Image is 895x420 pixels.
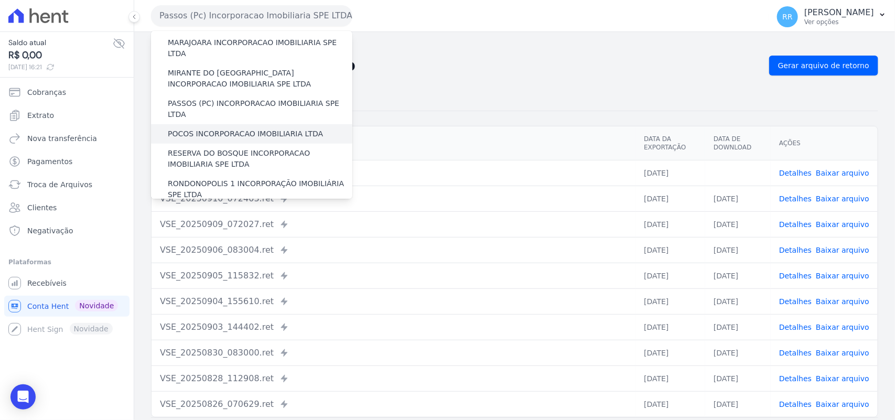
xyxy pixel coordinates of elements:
[769,56,878,76] a: Gerar arquivo de retorno
[816,195,869,203] a: Baixar arquivo
[705,365,771,391] td: [DATE]
[4,174,130,195] a: Troca de Arquivos
[27,225,73,236] span: Negativação
[160,244,627,256] div: VSE_20250906_083004.ret
[8,48,113,62] span: R$ 0,00
[804,7,874,18] p: [PERSON_NAME]
[816,272,869,280] a: Baixar arquivo
[816,246,869,254] a: Baixar arquivo
[816,374,869,383] a: Baixar arquivo
[160,295,627,308] div: VSE_20250904_155610.ret
[635,314,705,340] td: [DATE]
[27,179,92,190] span: Troca de Arquivos
[151,40,878,51] nav: Breadcrumb
[8,82,125,340] nav: Sidebar
[160,218,627,231] div: VSE_20250909_072027.ret
[168,148,352,170] label: RESERVA DO BOSQUE INCORPORACAO IMOBILIARIA SPE LTDA
[804,18,874,26] p: Ver opções
[779,195,812,203] a: Detalhes
[4,273,130,294] a: Recebíveis
[27,110,54,121] span: Extrato
[635,160,705,186] td: [DATE]
[4,197,130,218] a: Clientes
[635,211,705,237] td: [DATE]
[635,365,705,391] td: [DATE]
[778,60,869,71] span: Gerar arquivo de retorno
[75,300,118,311] span: Novidade
[160,372,627,385] div: VSE_20250828_112908.ret
[779,272,812,280] a: Detalhes
[782,13,792,20] span: RR
[635,263,705,288] td: [DATE]
[635,340,705,365] td: [DATE]
[160,398,627,411] div: VSE_20250826_070629.ret
[160,192,627,205] div: VSE_20250910_072403.ret
[705,186,771,211] td: [DATE]
[160,321,627,333] div: VSE_20250903_144402.ret
[27,133,97,144] span: Nova transferência
[779,323,812,331] a: Detalhes
[168,37,352,59] label: MARAJOARA INCORPORACAO IMOBILIARIA SPE LTDA
[4,128,130,149] a: Nova transferência
[160,347,627,359] div: VSE_20250830_083000.ret
[8,256,125,268] div: Plataformas
[168,128,323,139] label: POCOS INCORPORACAO IMOBILIARIA LTDA
[705,340,771,365] td: [DATE]
[705,263,771,288] td: [DATE]
[779,374,812,383] a: Detalhes
[705,237,771,263] td: [DATE]
[816,349,869,357] a: Baixar arquivo
[705,126,771,160] th: Data de Download
[779,400,812,408] a: Detalhes
[168,98,352,120] label: PASSOS (PC) INCORPORACAO IMOBILIARIA SPE LTDA
[168,178,352,200] label: RONDONOPOLIS 1 INCORPORAÇÃO IMOBILIÁRIA SPE LTDA
[160,270,627,282] div: VSE_20250905_115832.ret
[635,237,705,263] td: [DATE]
[4,220,130,241] a: Negativação
[151,5,352,26] button: Passos (Pc) Incorporacao Imobiliaria SPE LTDA
[27,278,67,288] span: Recebíveis
[779,169,812,177] a: Detalhes
[8,37,113,48] span: Saldo atual
[769,2,895,31] button: RR [PERSON_NAME] Ver opções
[8,62,113,72] span: [DATE] 16:21
[705,211,771,237] td: [DATE]
[635,126,705,160] th: Data da Exportação
[4,82,130,103] a: Cobranças
[635,288,705,314] td: [DATE]
[705,391,771,417] td: [DATE]
[779,297,812,306] a: Detalhes
[816,400,869,408] a: Baixar arquivo
[4,296,130,317] a: Conta Hent Novidade
[635,186,705,211] td: [DATE]
[816,169,869,177] a: Baixar arquivo
[151,58,761,73] h2: Exportações de Retorno
[816,323,869,331] a: Baixar arquivo
[27,202,57,213] span: Clientes
[27,301,69,311] span: Conta Hent
[152,126,635,160] th: Arquivo
[27,156,72,167] span: Pagamentos
[4,151,130,172] a: Pagamentos
[816,220,869,229] a: Baixar arquivo
[635,391,705,417] td: [DATE]
[816,297,869,306] a: Baixar arquivo
[705,314,771,340] td: [DATE]
[779,349,812,357] a: Detalhes
[771,126,878,160] th: Ações
[168,68,352,90] label: MIRANTE DO [GEOGRAPHIC_DATA] INCORPORACAO IMOBILIARIA SPE LTDA
[160,167,627,179] div: VSE_20250911_162127.ret
[705,288,771,314] td: [DATE]
[27,87,66,98] span: Cobranças
[10,384,36,410] div: Open Intercom Messenger
[779,220,812,229] a: Detalhes
[779,246,812,254] a: Detalhes
[4,105,130,126] a: Extrato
